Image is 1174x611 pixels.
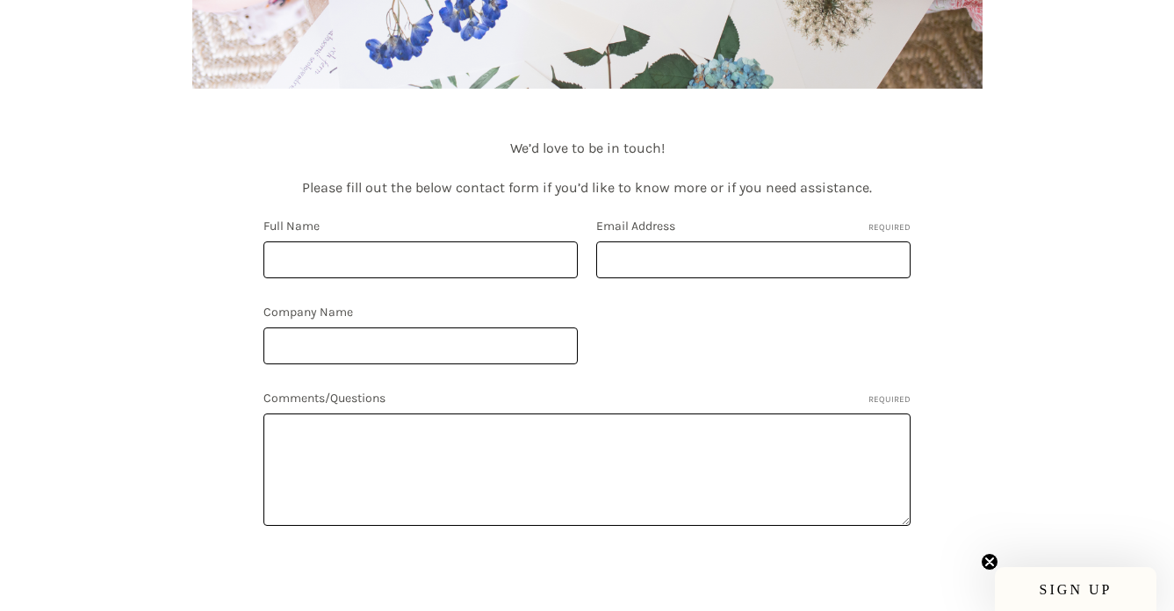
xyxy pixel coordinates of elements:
[263,217,578,235] label: Full Name
[510,140,665,156] font: We’d love to be in touch!
[995,567,1156,611] div: SIGN UPClose teaser
[1040,582,1113,597] span: SIGN UP
[868,393,911,406] small: Required
[981,553,998,571] button: Close teaser
[263,303,578,321] label: Company Name
[868,221,911,234] small: Required
[263,389,911,407] label: Comments/Questions
[302,179,872,196] font: Please fill out the below contact form if you’d like to know more or if you need assistance.
[596,217,911,235] label: Email Address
